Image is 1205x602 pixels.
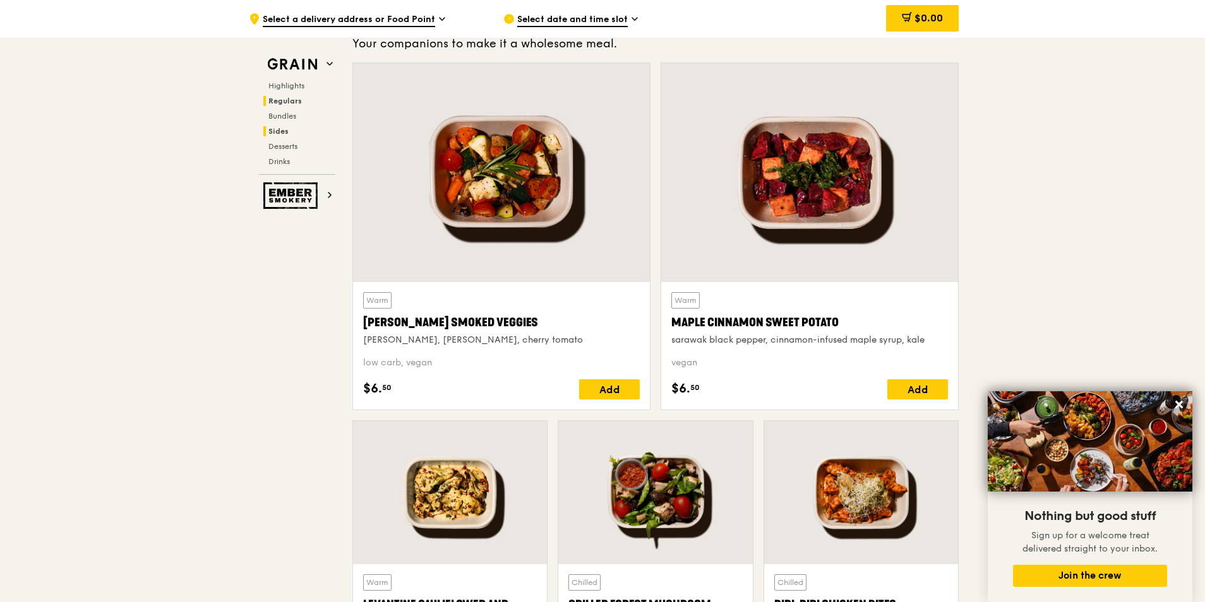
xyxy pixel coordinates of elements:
span: Sides [268,127,289,136]
span: Nothing but good stuff [1024,509,1156,524]
span: $6. [671,379,690,398]
div: Warm [671,292,700,309]
div: sarawak black pepper, cinnamon-infused maple syrup, kale [671,334,948,346]
img: DSC07876-Edit02-Large.jpeg [988,391,1192,492]
div: Add [887,379,948,399]
button: Join the crew [1013,565,1167,587]
div: Chilled [774,574,806,591]
div: [PERSON_NAME] Smoked Veggies [363,314,640,331]
span: $0.00 [914,12,943,24]
span: 50 [382,382,392,392]
span: $6. [363,379,382,398]
span: Drinks [268,157,290,166]
span: Bundles [268,112,296,121]
span: Sign up for a welcome treat delivered straight to your inbox. [1022,530,1158,554]
span: Select date and time slot [517,13,628,27]
div: Add [579,379,640,399]
span: Select a delivery address or Food Point [263,13,435,27]
span: 50 [690,382,700,392]
div: low carb, vegan [363,357,640,369]
div: Your companions to make it a wholesome meal. [352,35,959,52]
div: Maple Cinnamon Sweet Potato [671,314,948,331]
div: [PERSON_NAME], [PERSON_NAME], cherry tomato [363,334,640,346]
span: Desserts [268,142,297,151]
div: vegan [671,357,948,369]
span: Regulars [268,97,302,105]
div: Chilled [568,574,601,591]
div: Warm [363,292,392,309]
img: Ember Smokery web logo [263,182,321,209]
div: Warm [363,574,392,591]
button: Close [1169,394,1189,415]
img: Grain web logo [263,53,321,76]
span: Highlights [268,81,304,90]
